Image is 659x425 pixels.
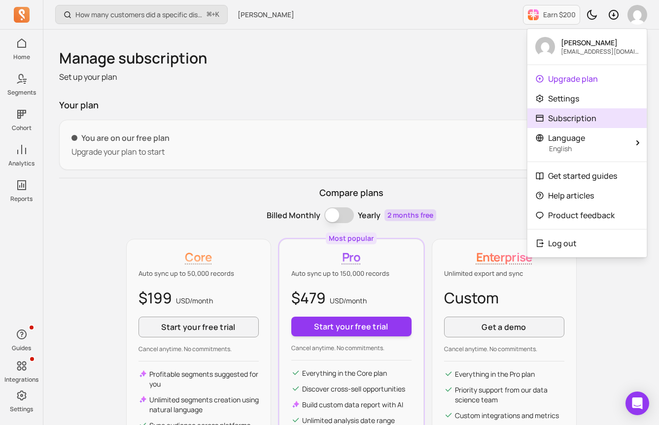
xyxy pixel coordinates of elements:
p: Yearly [358,209,381,221]
p: Integrations [4,376,38,384]
p: Settings [10,405,33,413]
p: Everything in the Core plan [302,368,387,378]
p: Upgrade your plan to start [71,146,631,158]
p: Build custom data report with AI [302,400,403,410]
a: Help articles [527,186,647,205]
p: Product feedback [548,209,615,221]
button: Start your free trial [139,317,259,337]
p: Analytics [8,160,35,167]
button: Log out [527,233,647,253]
p: Segments [7,89,36,97]
kbd: K [215,11,219,19]
h1: Manage subscription [59,49,643,67]
button: [PERSON_NAME] [232,6,300,24]
p: $479 [291,287,412,309]
p: Discover cross-sell opportunities [302,384,405,394]
p: Help articles [548,190,594,201]
p: Cohort [12,124,32,132]
p: $199 [139,287,259,309]
p: Earn $200 [543,10,576,20]
a: Settings [527,89,647,108]
p: Cancel anytime. No commitments. [444,345,564,353]
p: [PERSON_NAME] [561,38,639,48]
p: Auto sync up to 150,000 records [291,269,412,279]
p: Settings [548,93,579,104]
p: You are on our free plan [71,132,631,144]
p: Compare plans [59,186,643,199]
p: Reports [10,195,33,203]
button: Start your free trial [291,317,412,336]
p: Upgrade plan [548,73,598,85]
p: How many customers did a specific discount code generate? [75,10,203,20]
p: Custom [444,287,564,309]
p: Pro [291,249,412,265]
p: Profitable segments suggested for you [149,369,259,389]
p: Cancel anytime. No commitments. [139,345,259,353]
kbd: ⌘ [207,9,212,21]
p: Priority support from our data science team [455,385,564,405]
span: USD/ month [176,296,213,305]
img: avatar [535,37,555,57]
a: Get a demo [444,317,564,337]
p: Enterprise [444,249,564,265]
p: Billed Monthly [267,209,320,221]
span: [PERSON_NAME] [238,10,294,20]
a: Upgrade plan [527,69,647,89]
p: Your plan [59,98,643,112]
button: How many customers did a specific discount code generate?⌘+K [55,5,228,24]
p: Set up your plan [59,71,643,83]
button: LanguageEnglish [527,128,647,158]
span: + [207,9,219,20]
div: Open Intercom Messenger [625,392,649,415]
p: Home [13,53,30,61]
a: Get started guides [527,166,647,186]
img: avatar [627,5,647,25]
p: Get started guides [548,170,617,182]
p: Unlimited export and sync [444,269,564,279]
p: Core [139,249,259,265]
p: English [549,144,627,154]
p: Everything in the Pro plan [455,369,535,379]
p: Custom integrations and metrics [455,411,559,421]
a: Product feedback [527,205,647,225]
p: Subscription [548,112,596,124]
p: Most popular [329,233,374,243]
span: USD/ month [330,296,367,305]
p: Log out [548,237,577,249]
span: Language [548,132,585,144]
p: Cancel anytime. No commitments. [291,344,412,352]
p: Guides [12,344,31,352]
p: [EMAIL_ADDRESS][DOMAIN_NAME] [561,48,639,56]
p: Unlimited segments creation using natural language [149,395,259,415]
p: 2 months free [384,209,436,221]
button: Toggle dark mode [582,5,602,25]
button: Guides [11,325,33,354]
a: Subscription [527,108,647,128]
p: Auto sync up to 50,000 records [139,269,259,279]
button: Earn $200 [523,5,580,25]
